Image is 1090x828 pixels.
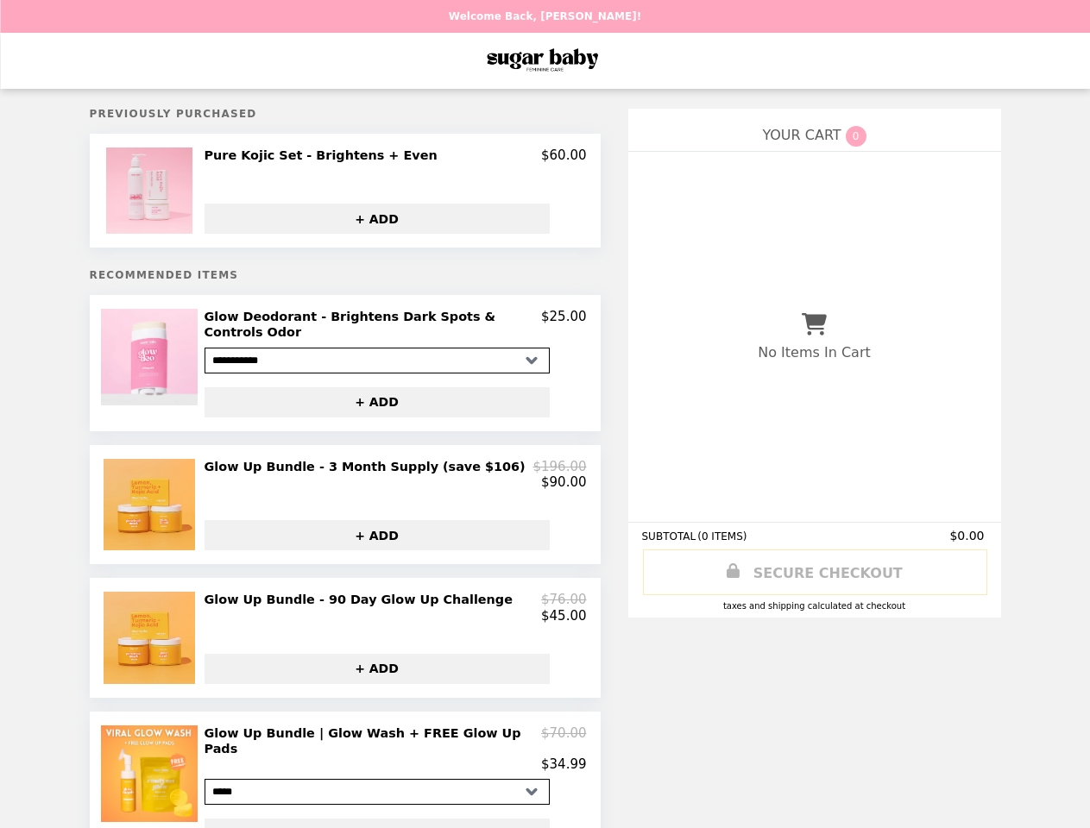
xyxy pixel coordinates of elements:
button: + ADD [205,387,550,417]
select: Select a product variant [205,779,550,805]
img: Brand Logo [473,43,618,78]
h5: Previously Purchased [90,108,601,120]
div: Taxes and Shipping calculated at checkout [642,601,987,611]
p: $90.00 [541,474,587,490]
p: $60.00 [541,147,587,163]
span: ( 0 ITEMS ) [697,530,747,543]
p: $196.00 [532,459,586,474]
h2: Glow Up Bundle - 90 Day Glow Up Challenge [205,592,520,607]
p: Welcome Back, [PERSON_NAME]! [449,10,641,22]
h2: Pure Kojic Set - Brightens + Even [205,147,444,163]
p: No Items In Cart [758,344,870,361]
img: Pure Kojic Set - Brightens + Even [106,147,197,234]
h2: Glow Up Bundle | Glow Wash + FREE Glow Up Pads [205,725,542,757]
img: Glow Deodorant - Brightens Dark Spots & Controls Odor [101,309,202,405]
select: Select a product variant [205,348,550,373]
h2: Glow Up Bundle - 3 Month Supply (save $106) [205,459,532,474]
img: Glow Up Bundle | Glow Wash + FREE Glow Up Pads [101,725,202,822]
span: $0.00 [949,529,986,543]
p: $45.00 [541,608,587,624]
button: + ADD [205,654,550,684]
button: + ADD [205,204,550,234]
h5: Recommended Items [90,269,601,281]
img: Glow Up Bundle - 3 Month Supply (save $106) [104,459,199,550]
span: SUBTOTAL [642,530,698,543]
p: $70.00 [541,725,587,757]
span: YOUR CART [762,127,841,143]
p: $34.99 [541,756,587,772]
p: $76.00 [541,592,587,607]
p: $25.00 [541,309,587,341]
h2: Glow Deodorant - Brightens Dark Spots & Controls Odor [205,309,542,341]
button: + ADD [205,520,550,550]
span: 0 [846,126,866,147]
img: Glow Up Bundle - 90 Day Glow Up Challenge [104,592,199,683]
